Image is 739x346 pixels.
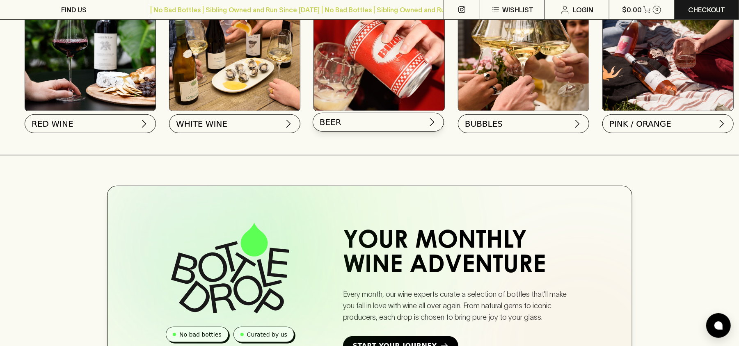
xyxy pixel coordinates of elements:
[320,116,341,128] span: BEER
[502,5,533,15] p: Wishlist
[139,119,149,129] img: chevron-right.svg
[622,5,642,15] p: $0.00
[176,118,227,130] span: WHITE WINE
[284,119,293,129] img: chevron-right.svg
[25,114,156,133] button: RED WINE
[688,5,725,15] p: Checkout
[465,118,503,130] span: BUBBLES
[655,7,659,12] p: 0
[61,5,87,15] p: FIND US
[171,223,289,314] img: Bottle Drop
[609,118,671,130] span: PINK / ORANGE
[602,114,734,133] button: PINK / ORANGE
[343,289,579,323] p: Every month, our wine experts curate a selection of bottles that'll make you fall in love with wi...
[573,5,594,15] p: Login
[32,118,73,130] span: RED WINE
[458,114,589,133] button: BUBBLES
[343,230,579,279] h2: Your Monthly Wine Adventure
[313,113,444,132] button: BEER
[714,321,723,330] img: bubble-icon
[169,114,300,133] button: WHITE WINE
[427,117,437,127] img: chevron-right.svg
[572,119,582,129] img: chevron-right.svg
[717,119,727,129] img: chevron-right.svg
